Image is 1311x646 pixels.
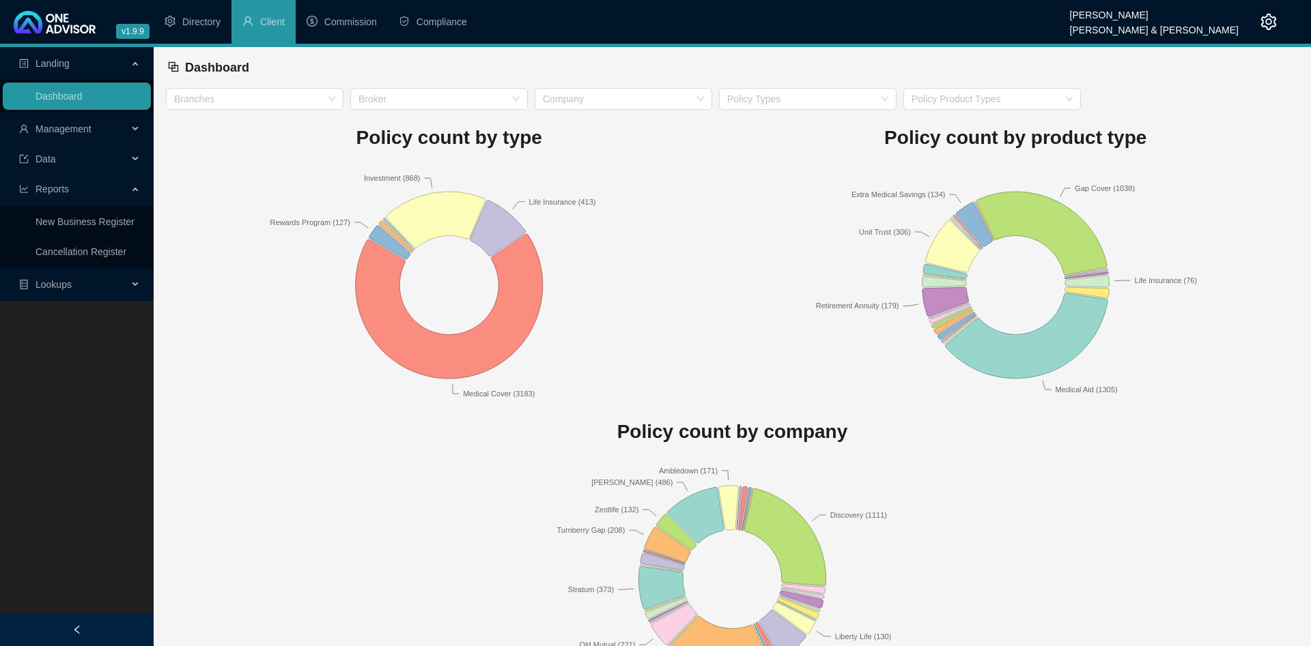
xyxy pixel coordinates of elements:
text: Stratum (373) [568,585,614,593]
span: Landing [36,58,70,69]
h1: Policy count by type [166,123,733,153]
a: New Business Register [36,216,135,227]
span: Client [260,16,285,27]
span: block [167,61,180,73]
span: Commission [324,16,377,27]
text: [PERSON_NAME] (486) [591,478,673,486]
span: setting [1260,14,1277,30]
span: Directory [182,16,221,27]
span: import [19,154,29,164]
span: left [72,625,82,634]
text: Extra Medical Savings (134) [851,190,946,199]
span: profile [19,59,29,68]
text: Unit Trust (306) [859,228,911,236]
text: Retirement Annuity (179) [815,302,899,310]
text: Medical Cover (3183) [463,390,535,398]
h1: Policy count by product type [733,123,1299,153]
text: Liberty Life (130) [835,632,892,641]
span: user [242,16,253,27]
span: line-chart [19,184,29,194]
span: Management [36,123,91,134]
text: Gap Cover (1038) [1075,183,1135,192]
span: setting [165,16,175,27]
a: Cancellation Register [36,246,126,257]
span: Lookups [36,279,72,290]
text: Life Insurance (413) [529,197,596,205]
div: [PERSON_NAME] & [PERSON_NAME] [1070,18,1239,33]
text: Zestlife (132) [595,505,638,514]
text: Rewards Program (127) [270,218,350,226]
h1: Policy count by company [166,417,1299,447]
span: dollar [307,16,318,27]
span: user [19,124,29,134]
text: Ambledown (171) [659,467,718,475]
text: Turnberry Gap (208) [557,526,625,534]
span: v1.9.9 [116,24,150,39]
span: safety [399,16,410,27]
span: Dashboard [185,61,249,74]
span: Data [36,153,56,164]
span: Reports [36,183,69,194]
text: Medical Aid (1305) [1055,385,1117,394]
span: database [19,280,29,289]
span: Compliance [417,16,467,27]
img: 2df55531c6924b55f21c4cf5d4484680-logo-light.svg [14,11,96,33]
text: Life Insurance (76) [1134,276,1197,284]
a: Dashboard [36,91,83,102]
text: Discovery (1111) [830,511,887,519]
text: Investment (868) [364,174,421,182]
div: [PERSON_NAME] [1070,3,1239,18]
